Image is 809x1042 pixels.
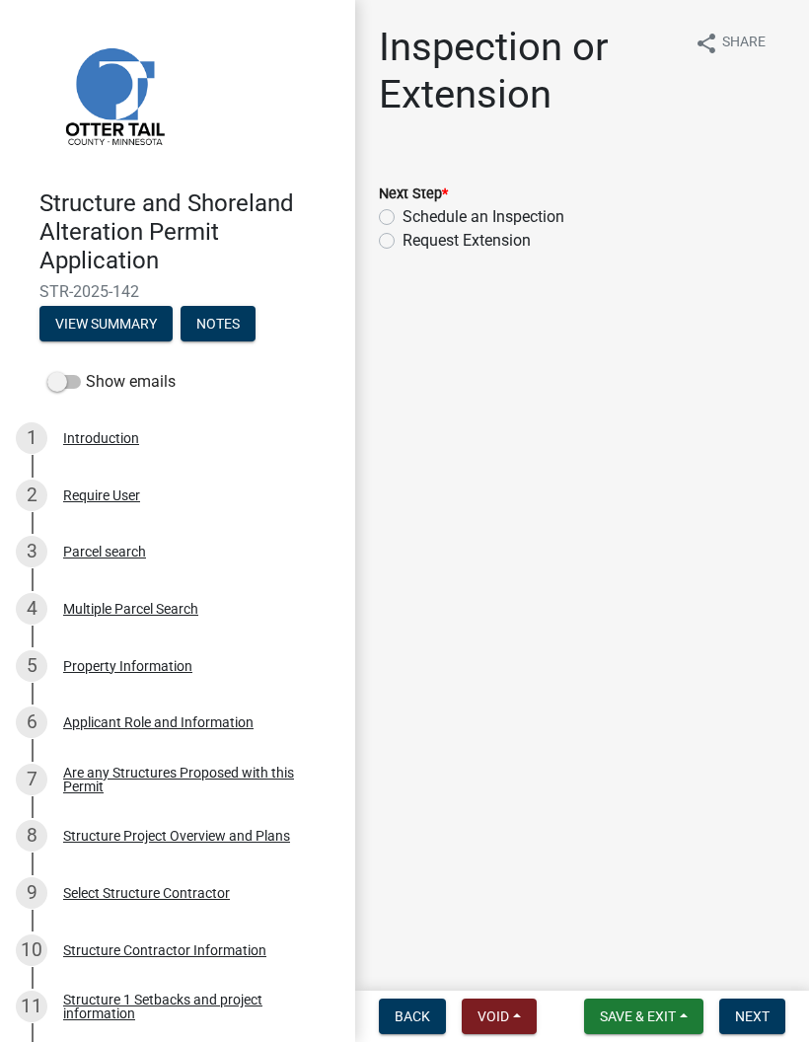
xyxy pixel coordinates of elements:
[63,829,290,843] div: Structure Project Overview and Plans
[735,1008,770,1024] span: Next
[63,766,324,793] div: Are any Structures Proposed with this Permit
[63,545,146,558] div: Parcel search
[181,318,256,334] wm-modal-confirm: Notes
[63,715,254,729] div: Applicant Role and Information
[39,306,173,341] button: View Summary
[395,1008,430,1024] span: Back
[379,24,679,118] h1: Inspection or Extension
[63,943,266,957] div: Structure Contractor Information
[39,21,187,169] img: Otter Tail County, Minnesota
[16,877,47,909] div: 9
[478,1008,509,1024] span: Void
[16,650,47,682] div: 5
[63,659,192,673] div: Property Information
[379,187,448,201] label: Next Step
[584,999,703,1034] button: Save & Exit
[16,593,47,625] div: 4
[63,602,198,616] div: Multiple Parcel Search
[16,991,47,1022] div: 11
[39,282,316,301] span: STR-2025-142
[63,886,230,900] div: Select Structure Contractor
[63,993,324,1020] div: Structure 1 Setbacks and project information
[63,488,140,502] div: Require User
[63,431,139,445] div: Introduction
[679,24,781,62] button: shareShare
[16,422,47,454] div: 1
[403,205,564,229] label: Schedule an Inspection
[39,318,173,334] wm-modal-confirm: Summary
[16,934,47,966] div: 10
[719,999,785,1034] button: Next
[16,707,47,738] div: 6
[379,999,446,1034] button: Back
[403,229,531,253] label: Request Extension
[47,370,176,394] label: Show emails
[39,189,339,274] h4: Structure and Shoreland Alteration Permit Application
[462,999,537,1034] button: Void
[695,32,718,55] i: share
[16,536,47,567] div: 3
[181,306,256,341] button: Notes
[16,480,47,511] div: 2
[600,1008,676,1024] span: Save & Exit
[16,764,47,795] div: 7
[16,820,47,852] div: 8
[722,32,766,55] span: Share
